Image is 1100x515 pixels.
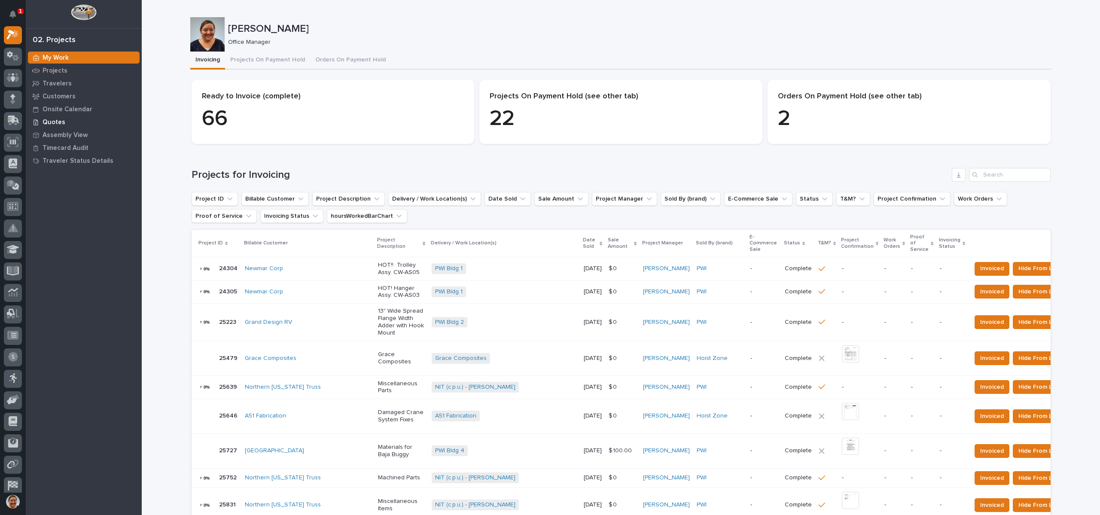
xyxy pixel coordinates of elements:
a: Projects [26,64,142,77]
a: PWI [697,319,707,326]
p: - [884,412,904,420]
a: A51 Fabrication [435,412,476,420]
span: Invoiced [980,263,1004,274]
p: Complete [785,501,812,509]
p: 13" Wide Spread Flange Width Adder with Hook Mount [378,308,425,336]
button: Delivery / Work Location(s) [388,192,481,206]
button: Sold By (brand) [661,192,721,206]
p: - [750,265,778,272]
p: 1 [19,8,22,14]
p: - [750,288,778,296]
p: - [940,474,964,481]
a: [PERSON_NAME] [643,355,690,362]
p: 25639 [219,382,239,391]
button: Project ID [192,192,238,206]
p: Projects On Payment Hold (see other tab) [490,92,752,101]
p: 24305 [219,286,239,296]
p: Sale Amount [608,235,632,251]
p: $ 0 [609,317,619,326]
a: [PERSON_NAME] [643,447,690,454]
p: - [750,384,778,391]
span: Hide From List [1018,500,1059,510]
button: Invoicing [190,52,225,70]
div: Notifications1 [11,10,22,24]
a: Hoist Zone [697,355,728,362]
a: [PERSON_NAME] [643,474,690,481]
p: Complete [785,412,812,420]
button: Project Description [312,192,385,206]
a: [PERSON_NAME] [643,265,690,272]
span: Hide From List [1018,411,1059,421]
button: Date Sold [484,192,531,206]
p: - [940,384,964,391]
a: Travelers [26,77,142,90]
button: Notifications [4,5,22,23]
p: $ 0 [609,353,619,362]
a: PWI Bldg 1 [435,288,463,296]
span: Invoiced [980,286,1004,297]
p: $ 0 [609,382,619,391]
p: Office Manager [228,39,1045,46]
p: Orders On Payment Hold (see other tab) [778,92,1040,101]
tr: 2430524305 Newmar Corp HOT! Hanger Assy. CW-AS03PWI Bldg 1 [DATE]$ 0$ 0 [PERSON_NAME] PWI -Comple... [192,280,1078,303]
p: - [884,474,904,481]
button: Hide From List [1013,409,1064,423]
p: Ready to Invoice (complete) [202,92,464,101]
p: - [750,447,778,454]
p: $ 0 [609,472,619,481]
p: Miscellaneous Parts [378,380,425,395]
p: [DATE] [584,501,602,509]
span: Hide From List [1018,473,1059,483]
a: Newmar Corp [245,265,283,272]
input: Search [969,168,1051,182]
p: Materials for Baja Buggy [378,444,425,458]
button: Invoiced [975,351,1009,365]
p: Timecard Audit [43,144,88,152]
a: [PERSON_NAME] [643,501,690,509]
p: Work Orders [884,235,900,251]
a: [PERSON_NAME] [643,384,690,391]
p: Project Description [377,235,421,251]
button: Hide From List [1013,262,1064,276]
span: Hide From List [1018,317,1059,327]
a: Northern [US_STATE] Truss [245,384,321,391]
p: 66 [202,106,464,132]
p: [DATE] [584,319,602,326]
p: - [884,384,904,391]
p: Status [784,238,800,248]
p: Complete [785,474,812,481]
a: Grace Composites [435,355,487,362]
a: PWI [697,265,707,272]
p: - [940,501,964,509]
button: Invoiced [975,444,1009,458]
button: Hide From List [1013,351,1064,365]
a: NIT (c.p.u.) - [PERSON_NAME] [435,474,515,481]
span: Hide From List [1018,446,1059,456]
button: Invoiced [975,409,1009,423]
p: - [884,355,904,362]
p: $ 0 [609,411,619,420]
tr: 2522325223 Grand Design RV 13" Wide Spread Flange Width Adder with Hook MountPWI Bldg 2 [DATE]$ 0... [192,303,1078,341]
button: Status [796,192,833,206]
a: Timecard Audit [26,141,142,154]
p: 24304 [219,263,239,272]
span: Hide From List [1018,382,1059,392]
p: Delivery / Work Location(s) [431,238,497,248]
p: Project ID [198,238,223,248]
tr: 2547925479 Grace Composites Grace CompositesGrace Composites [DATE]$ 0$ 0 [PERSON_NAME] Hoist Zon... [192,341,1078,376]
p: Travelers [43,80,72,88]
p: - [911,265,932,272]
p: Customers [43,93,76,101]
p: Onsite Calendar [43,106,92,113]
button: Proof of Service [192,209,257,223]
span: Hide From List [1018,263,1059,274]
button: Invoiced [975,285,1009,299]
p: Projects [43,67,67,75]
button: Hide From List [1013,498,1064,512]
p: [DATE] [584,474,602,481]
span: Invoiced [980,500,1004,510]
p: [DATE] [584,265,602,272]
p: - [750,474,778,481]
tr: 2430424304 Newmar Corp HOT!! Trolley Assy. CW-AS05PWI Bldg 1 [DATE]$ 0$ 0 [PERSON_NAME] PWI -Comp... [192,257,1078,280]
p: Complete [785,447,812,454]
